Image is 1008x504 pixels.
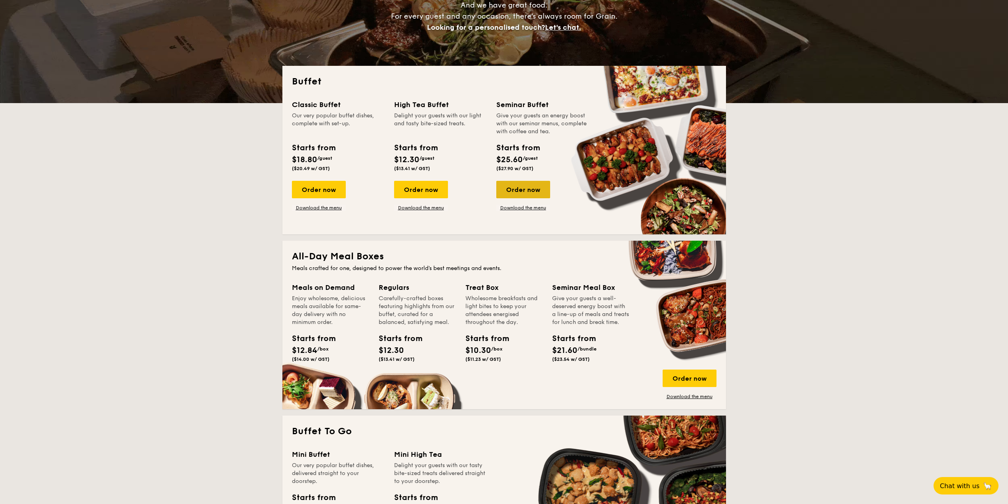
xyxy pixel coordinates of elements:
div: Our very popular buffet dishes, delivered straight to your doorstep. [292,462,385,485]
button: Chat with us🦙 [934,477,998,494]
div: High Tea Buffet [394,99,487,110]
h2: Buffet To Go [292,425,716,438]
span: $12.30 [379,346,404,355]
div: Wholesome breakfasts and light bites to keep your attendees energised throughout the day. [465,295,543,326]
span: /guest [523,155,538,161]
a: Download the menu [496,205,550,211]
span: And we have great food. For every guest and any occasion, there’s always room for Grain. [391,1,617,32]
div: Order now [663,370,716,387]
h2: All-Day Meal Boxes [292,250,716,263]
span: $12.30 [394,155,419,165]
span: ($13.41 w/ GST) [379,356,415,362]
span: Looking for a personalised touch? [427,23,545,32]
div: Delight your guests with our light and tasty bite-sized treats. [394,112,487,136]
div: Starts from [465,333,501,345]
div: Regulars [379,282,456,293]
span: $12.84 [292,346,317,355]
h2: Buffet [292,75,716,88]
div: Mini High Tea [394,449,487,460]
div: Treat Box [465,282,543,293]
a: Download the menu [663,393,716,400]
span: ($11.23 w/ GST) [465,356,501,362]
div: Order now [394,181,448,198]
div: Meals on Demand [292,282,369,293]
span: ($13.41 w/ GST) [394,166,430,171]
span: $10.30 [465,346,491,355]
span: /guest [317,155,332,161]
a: Download the menu [292,205,346,211]
div: Give your guests an energy boost with our seminar menus, complete with coffee and tea. [496,112,589,136]
span: $21.60 [552,346,577,355]
div: Meals crafted for one, designed to power the world's best meetings and events. [292,264,716,272]
span: Let's chat. [545,23,581,32]
div: Starts from [292,492,335,504]
div: Classic Buffet [292,99,385,110]
div: Delight your guests with our tasty bite-sized treats delivered straight to your doorstep. [394,462,487,485]
span: 🦙 [983,481,992,491]
span: /bundle [577,346,596,352]
div: Starts from [496,142,539,154]
div: Mini Buffet [292,449,385,460]
div: Seminar Meal Box [552,282,629,293]
div: Our very popular buffet dishes, complete with set-up. [292,112,385,136]
div: Starts from [292,333,328,345]
div: Give your guests a well-deserved energy boost with a line-up of meals and treats for lunch and br... [552,295,629,326]
div: Starts from [379,333,414,345]
span: ($14.00 w/ GST) [292,356,330,362]
a: Download the menu [394,205,448,211]
span: /box [491,346,503,352]
div: Seminar Buffet [496,99,589,110]
span: $25.60 [496,155,523,165]
div: Starts from [292,142,335,154]
span: /box [317,346,329,352]
span: $18.80 [292,155,317,165]
div: Order now [496,181,550,198]
div: Carefully-crafted boxes featuring highlights from our buffet, curated for a balanced, satisfying ... [379,295,456,326]
span: ($20.49 w/ GST) [292,166,330,171]
div: Enjoy wholesome, delicious meals available for same-day delivery with no minimum order. [292,295,369,326]
div: Starts from [394,492,437,504]
span: ($27.90 w/ GST) [496,166,534,171]
div: Starts from [394,142,437,154]
div: Order now [292,181,346,198]
div: Starts from [552,333,588,345]
span: ($23.54 w/ GST) [552,356,590,362]
span: /guest [419,155,434,161]
span: Chat with us [940,482,979,490]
